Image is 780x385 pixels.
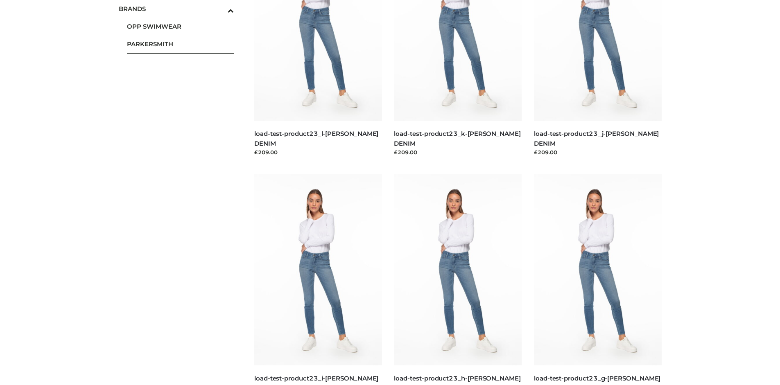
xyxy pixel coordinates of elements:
[127,18,234,35] a: OPP SWIMWEAR
[254,130,378,147] a: load-test-product23_l-[PERSON_NAME] DENIM
[119,4,234,14] span: BRANDS
[254,148,382,156] div: £209.00
[127,22,234,31] span: OPP SWIMWEAR
[394,130,520,147] a: load-test-product23_k-[PERSON_NAME] DENIM
[534,130,659,147] a: load-test-product23_j-[PERSON_NAME] DENIM
[127,35,234,53] a: PARKERSMITH
[534,148,662,156] div: £209.00
[127,39,234,49] span: PARKERSMITH
[394,148,522,156] div: £209.00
